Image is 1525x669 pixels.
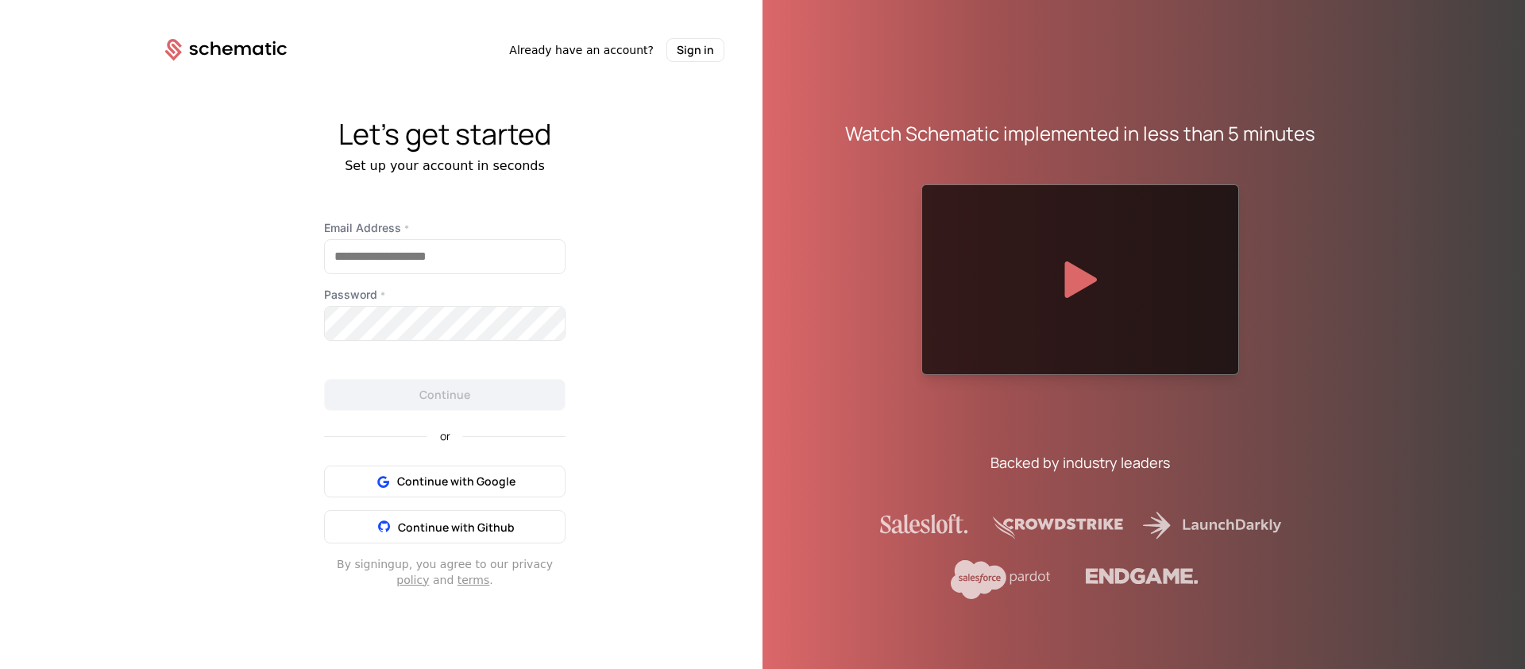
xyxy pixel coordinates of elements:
[324,220,566,236] label: Email Address
[427,431,463,442] span: or
[509,42,654,58] span: Already have an account?
[127,157,762,176] div: Set up your account in seconds
[396,574,429,586] a: policy
[397,474,515,489] span: Continue with Google
[324,466,566,497] button: Continue with Google
[324,510,566,543] button: Continue with Github
[990,451,1170,474] div: Backed by industry leaders
[845,121,1315,146] div: Watch Schematic implemented in less than 5 minutes
[324,287,566,303] label: Password
[666,38,724,62] button: Sign in
[324,556,566,588] div: By signing up , you agree to our privacy and .
[127,118,762,150] div: Let's get started
[324,379,566,411] button: Continue
[457,574,490,586] a: terms
[398,520,515,535] span: Continue with Github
